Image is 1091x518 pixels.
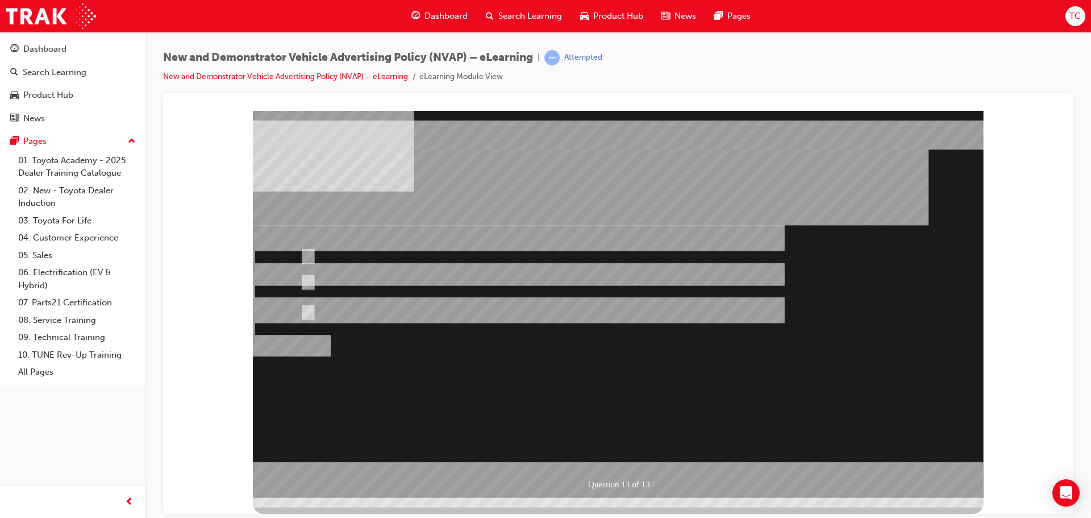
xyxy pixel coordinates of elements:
div: News [23,112,45,125]
span: New and Demonstrator Vehicle Advertising Policy (NVAP) – eLearning [163,51,533,64]
div: Search Learning [23,66,86,79]
a: Product Hub [5,85,140,106]
a: News [5,108,140,129]
a: search-iconSearch Learning [477,5,571,28]
span: Dashboard [424,10,468,23]
span: news-icon [10,114,19,124]
a: 02. New - Toyota Dealer Induction [14,182,140,212]
span: prev-icon [125,495,134,509]
a: pages-iconPages [705,5,760,28]
a: 07. Parts21 Certification [14,294,140,312]
a: New and Demonstrator Vehicle Advertising Policy (NVAP) – eLearning [163,72,408,81]
span: guage-icon [10,44,19,55]
span: search-icon [486,9,494,23]
span: news-icon [661,9,670,23]
a: Dashboard [5,39,140,60]
a: 06. Electrification (EV & Hybrid) [14,264,140,294]
span: TC [1069,10,1081,23]
a: Search Learning [5,62,140,83]
a: 03. Toyota For Life [14,212,140,230]
div: Multiple Choice Quiz [81,387,811,416]
a: 10. TUNE Rev-Up Training [14,346,140,364]
span: search-icon [10,68,18,78]
a: car-iconProduct Hub [571,5,652,28]
span: learningRecordVerb_ATTEMPT-icon [544,50,560,65]
span: Pages [727,10,751,23]
a: news-iconNews [652,5,705,28]
div: Pages [23,135,47,148]
span: up-icon [128,134,136,149]
div: Open Intercom Messenger [1052,479,1080,507]
span: Product Hub [593,10,643,23]
img: Trak [6,3,96,29]
div: Dashboard [23,43,66,56]
span: | [538,51,540,64]
button: TC [1065,6,1085,26]
a: All Pages [14,363,140,381]
a: guage-iconDashboard [402,5,477,28]
span: car-icon [10,90,19,101]
div: Attempted [564,52,602,63]
div: Product Hub [23,89,73,102]
a: 08. Service Training [14,312,140,329]
span: car-icon [580,9,589,23]
span: News [674,10,696,23]
button: DashboardSearch LearningProduct HubNews [5,36,140,131]
li: eLearning Module View [419,71,503,84]
span: pages-icon [10,136,19,147]
a: 04. Customer Experience [14,229,140,247]
a: 01. Toyota Academy - 2025 Dealer Training Catalogue [14,152,140,182]
span: pages-icon [714,9,723,23]
button: Pages [5,131,140,152]
a: 05. Sales [14,247,140,264]
a: 09. Technical Training [14,329,140,346]
span: Search Learning [498,10,562,23]
span: guage-icon [411,9,420,23]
